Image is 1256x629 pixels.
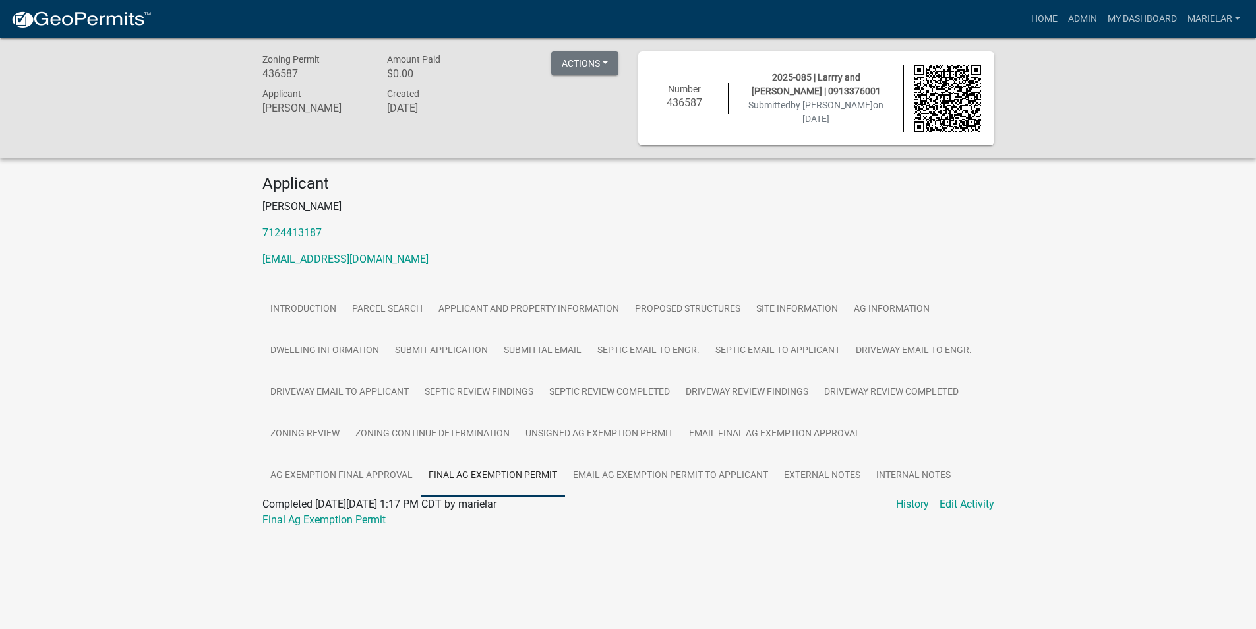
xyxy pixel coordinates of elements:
span: Applicant [262,88,301,99]
a: 7124413187 [262,226,322,239]
a: Applicant and Property Information [431,288,627,331]
a: Introduction [262,288,344,331]
h4: Applicant [262,174,994,193]
span: Number [668,84,701,94]
span: Submitted on [DATE] [748,100,883,124]
span: 2025-085 | Larrry and [PERSON_NAME] | 0913376001 [752,72,881,96]
span: Amount Paid [387,54,440,65]
a: Driveway Email to Applicant [262,372,417,414]
a: External Notes [776,455,868,497]
p: [PERSON_NAME] [262,199,994,215]
a: Ag Exemption Final Approval [262,455,421,497]
a: Edit Activity [940,496,994,512]
a: Internal Notes [868,455,959,497]
span: Created [387,88,419,99]
h6: 436587 [262,67,368,80]
a: Home [1026,7,1063,32]
a: Email Final Ag Exemption Approval [681,413,868,455]
a: Septic Email to Engr. [589,330,707,372]
a: Parcel search [344,288,431,331]
span: Completed [DATE][DATE] 1:17 PM CDT by marielar [262,498,496,510]
img: QR code [914,65,981,132]
a: Septic Review Findings [417,372,541,414]
a: Dwelling Information [262,330,387,372]
a: Driveway Review Findings [678,372,816,414]
h6: [DATE] [387,102,493,114]
span: Zoning Permit [262,54,320,65]
h6: $0.00 [387,67,493,80]
a: Unsigned Ag Exemption Permit [518,413,681,455]
a: Email Ag Exemption Permit to Applicant [565,455,776,497]
a: marielar [1182,7,1245,32]
button: Actions [551,51,618,75]
span: by [PERSON_NAME] [791,100,873,110]
a: My Dashboard [1102,7,1182,32]
a: Final Ag Exemption Permit [421,455,565,497]
a: Site Information [748,288,846,331]
a: Zoning Review [262,413,347,455]
a: Septic Review Completed [541,372,678,414]
a: Zoning Continue Determination [347,413,518,455]
a: Submit Application [387,330,496,372]
a: Septic Email to Applicant [707,330,848,372]
a: Driveway Review Completed [816,372,967,414]
a: History [896,496,929,512]
a: Driveway Email to Engr. [848,330,980,372]
a: Ag Information [846,288,938,331]
a: Proposed Structures [627,288,748,331]
a: Submittal Email [496,330,589,372]
a: [EMAIL_ADDRESS][DOMAIN_NAME] [262,253,429,265]
h6: [PERSON_NAME] [262,102,368,114]
a: Admin [1063,7,1102,32]
h6: 436587 [651,96,719,109]
a: Final Ag Exemption Permit [262,513,386,526]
